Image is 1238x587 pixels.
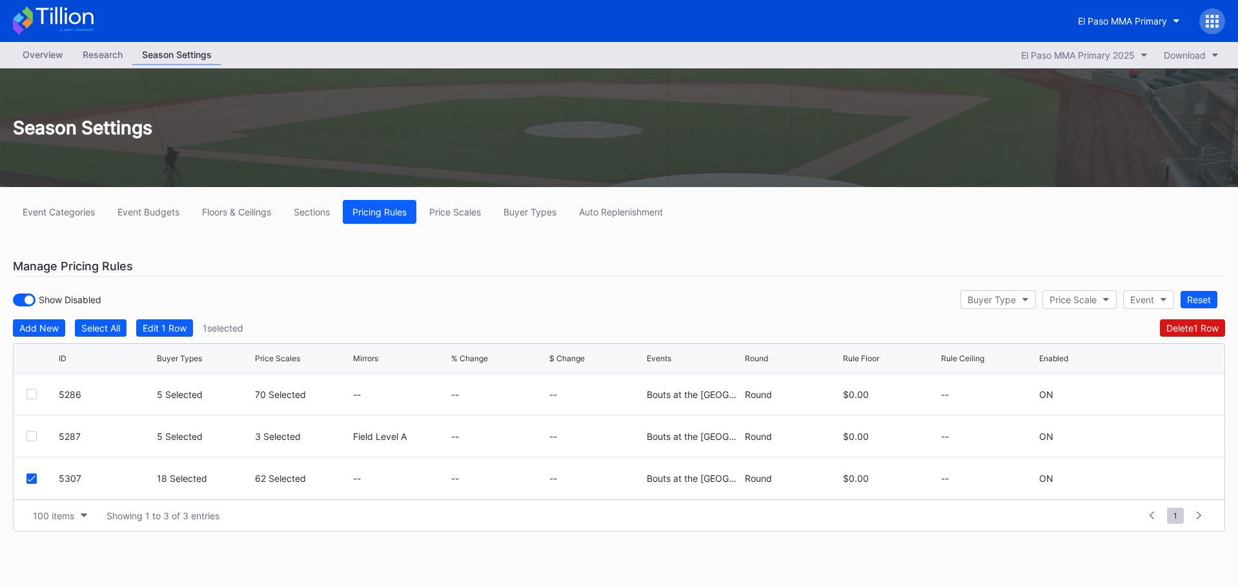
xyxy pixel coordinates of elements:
[941,389,1036,400] div: --
[23,206,95,217] div: Event Categories
[353,431,448,442] div: Field Level A
[1164,50,1206,61] div: Download
[343,200,416,224] button: Pricing Rules
[494,200,566,224] button: Buyer Types
[203,323,243,333] div: 1 selected
[352,206,407,217] div: Pricing Rules
[1039,431,1053,442] div: ON
[13,45,73,65] a: Overview
[1187,294,1211,305] div: Reset
[26,507,94,524] button: 100 items
[1160,319,1225,337] button: Delete1 Row
[108,200,189,224] button: Event Budgets
[549,353,585,363] div: $ Change
[1039,473,1053,484] div: ON
[1157,46,1225,64] button: Download
[941,431,1036,442] div: --
[13,256,1225,277] div: Manage Pricing Rules
[81,323,120,333] div: Select All
[647,473,742,484] div: Bouts at the [GEOGRAPHIC_DATA][DATE]
[1166,323,1219,333] div: Delete 1 Row
[255,431,350,442] div: 3 Selected
[353,389,448,400] div: --
[647,389,742,400] div: Bouts at the [GEOGRAPHIC_DATA][DATE]
[1078,15,1167,26] div: El Paso MMA Primary
[1130,294,1154,305] div: Event
[1123,290,1174,309] button: Event
[503,206,556,217] div: Buyer Types
[255,473,350,484] div: 62 Selected
[569,200,673,224] button: Auto Replenishment
[202,206,271,217] div: Floors & Ceilings
[157,473,252,484] div: 18 Selected
[294,206,330,217] div: Sections
[420,200,491,224] button: Price Scales
[451,389,546,400] div: --
[451,431,546,442] div: --
[1039,353,1068,363] div: Enabled
[353,353,378,363] div: Mirrors
[647,431,742,442] div: Bouts at the [GEOGRAPHIC_DATA][DATE]
[745,389,840,400] div: Round
[132,45,221,65] a: Season Settings
[1181,291,1217,308] button: Reset
[73,45,132,65] a: Research
[136,319,193,337] button: Edit 1 Row
[941,473,1036,484] div: --
[1167,508,1184,524] span: 1
[59,473,154,484] div: 5307
[843,389,938,400] div: $0.00
[157,431,252,442] div: 5 Selected
[59,389,154,400] div: 5286
[960,290,1036,309] button: Buyer Type
[745,431,840,442] div: Round
[843,431,938,442] div: $0.00
[75,319,127,337] button: Select All
[549,431,644,442] div: --
[1021,50,1135,61] div: El Paso MMA Primary 2025
[745,353,768,363] div: Round
[549,389,644,400] div: --
[429,206,481,217] div: Price Scales
[117,206,179,217] div: Event Budgets
[843,473,938,484] div: $0.00
[73,45,132,64] div: Research
[353,473,448,484] div: --
[13,293,101,306] div: Show Disabled
[255,353,300,363] div: Price Scales
[33,510,74,521] div: 100 items
[745,473,840,484] div: Round
[549,473,644,484] div: --
[255,389,350,400] div: 70 Selected
[284,200,340,224] button: Sections
[579,206,663,217] div: Auto Replenishment
[143,323,187,333] div: Edit 1 Row
[107,510,219,521] div: Showing 1 to 3 of 3 entries
[157,389,252,400] div: 5 Selected
[451,473,546,484] div: --
[1068,9,1190,33] button: El Paso MMA Primary
[647,353,671,363] div: Events
[1050,294,1097,305] div: Price Scale
[843,353,879,363] div: Rule Floor
[59,431,154,442] div: 5287
[941,353,984,363] div: Rule Ceiling
[968,294,1016,305] div: Buyer Type
[1015,46,1154,64] button: El Paso MMA Primary 2025
[19,323,59,333] div: Add New
[192,200,281,224] button: Floors & Ceilings
[451,353,488,363] div: % Change
[13,200,105,224] button: Event Categories
[157,353,202,363] div: Buyer Types
[13,319,65,337] button: Add New
[1039,389,1053,400] div: ON
[59,353,66,363] div: ID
